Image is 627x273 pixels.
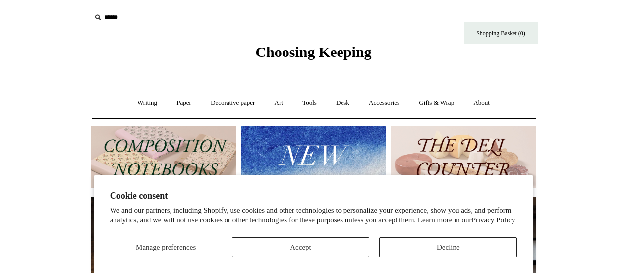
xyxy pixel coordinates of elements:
a: Art [266,90,292,116]
a: About [464,90,499,116]
button: Manage preferences [110,237,222,257]
a: Accessories [360,90,408,116]
p: We and our partners, including Shopify, use cookies and other technologies to personalize your ex... [110,206,517,225]
span: Manage preferences [136,243,196,251]
a: Choosing Keeping [255,52,371,58]
img: 202302 Composition ledgers.jpg__PID:69722ee6-fa44-49dd-a067-31375e5d54ec [91,126,236,188]
a: Gifts & Wrap [410,90,463,116]
img: The Deli Counter [391,126,536,188]
a: Desk [327,90,358,116]
a: Tools [293,90,326,116]
h2: Cookie consent [110,191,517,201]
button: Decline [379,237,517,257]
span: Choosing Keeping [255,44,371,60]
a: Writing [128,90,166,116]
img: New.jpg__PID:f73bdf93-380a-4a35-bcfe-7823039498e1 [241,126,386,188]
a: Shopping Basket (0) [464,22,538,44]
a: Decorative paper [202,90,264,116]
a: Privacy Policy [472,216,515,224]
a: Paper [168,90,200,116]
button: Accept [232,237,370,257]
